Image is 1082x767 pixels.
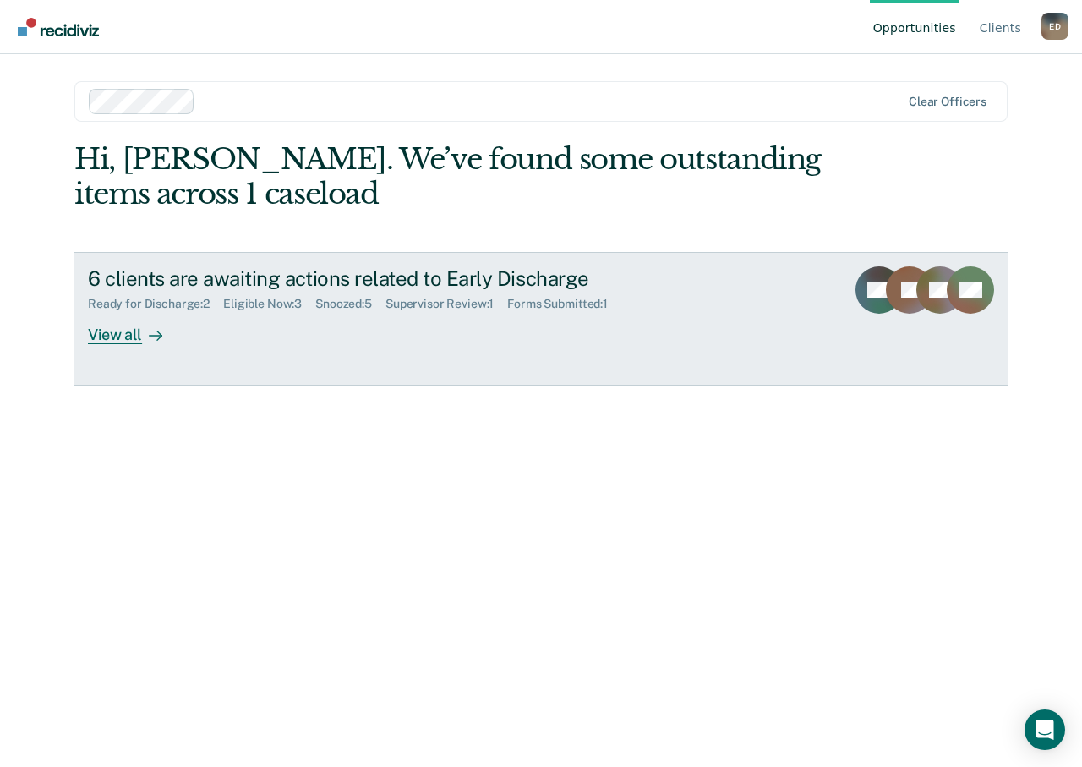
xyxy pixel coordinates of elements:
div: Ready for Discharge : 2 [88,297,223,311]
div: Eligible Now : 3 [223,297,315,311]
div: Open Intercom Messenger [1025,709,1065,750]
div: E D [1041,13,1068,40]
img: Recidiviz [18,18,99,36]
div: 6 clients are awaiting actions related to Early Discharge [88,266,681,291]
div: Hi, [PERSON_NAME]. We’ve found some outstanding items across 1 caseload [74,142,821,211]
button: Profile dropdown button [1041,13,1068,40]
a: 6 clients are awaiting actions related to Early DischargeReady for Discharge:2Eligible Now:3Snooz... [74,252,1008,386]
div: Snoozed : 5 [315,297,385,311]
div: View all [88,311,183,344]
div: Clear officers [909,95,986,109]
div: Forms Submitted : 1 [507,297,621,311]
div: Supervisor Review : 1 [385,297,507,311]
